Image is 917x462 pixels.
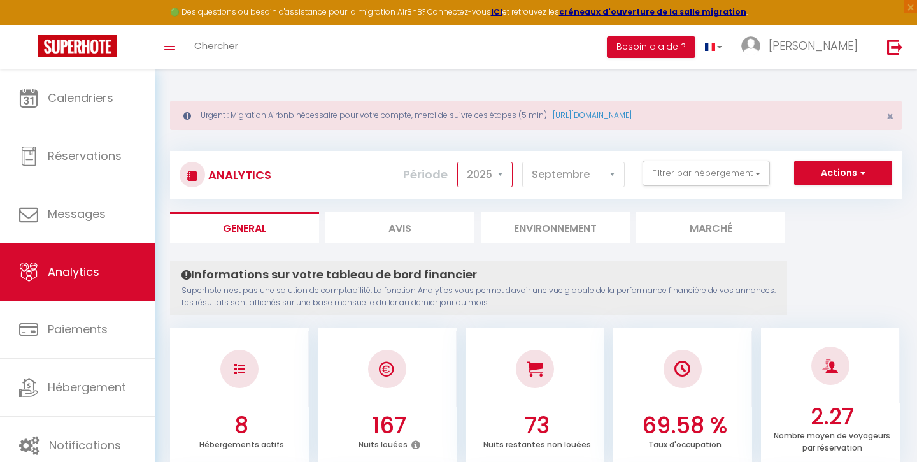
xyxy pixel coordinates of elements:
[483,437,591,450] p: Nuits restantes non louées
[49,437,121,453] span: Notifications
[48,90,113,106] span: Calendriers
[234,364,245,374] img: NO IMAGE
[481,212,630,243] li: Environnement
[553,110,632,120] a: [URL][DOMAIN_NAME]
[886,111,893,122] button: Close
[741,36,760,55] img: ...
[607,36,695,58] button: Besoin d'aide ?
[359,437,408,450] p: Nuits louées
[403,161,448,189] label: Période
[181,268,776,282] h4: Informations sur votre tableau de bord financier
[863,405,907,452] iframe: Chat
[887,39,903,55] img: logout
[48,379,126,395] span: Hébergement
[194,39,238,52] span: Chercher
[48,206,106,222] span: Messages
[48,148,122,164] span: Réservations
[48,264,99,280] span: Analytics
[774,428,890,453] p: Nombre moyen de voyageurs par réservation
[325,412,453,439] h3: 167
[491,6,502,17] a: ICI
[38,35,117,57] img: Super Booking
[768,403,897,430] h3: 2.27
[886,108,893,124] span: ×
[325,212,474,243] li: Avis
[170,212,319,243] li: General
[732,25,874,69] a: ... [PERSON_NAME]
[769,38,858,54] span: [PERSON_NAME]
[648,437,722,450] p: Taux d'occupation
[473,412,601,439] h3: 73
[794,161,892,186] button: Actions
[205,161,271,189] h3: Analytics
[181,285,776,309] p: Superhote n'est pas une solution de comptabilité. La fonction Analytics vous permet d'avoir une v...
[48,321,108,337] span: Paiements
[199,437,284,450] p: Hébergements actifs
[620,412,749,439] h3: 69.58 %
[636,212,785,243] li: Marché
[559,6,746,17] a: créneaux d'ouverture de la salle migration
[177,412,306,439] h3: 8
[643,161,770,186] button: Filtrer par hébergement
[185,25,248,69] a: Chercher
[10,5,48,43] button: Ouvrir le widget de chat LiveChat
[170,101,902,130] div: Urgent : Migration Airbnb nécessaire pour votre compte, merci de suivre ces étapes (5 min) -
